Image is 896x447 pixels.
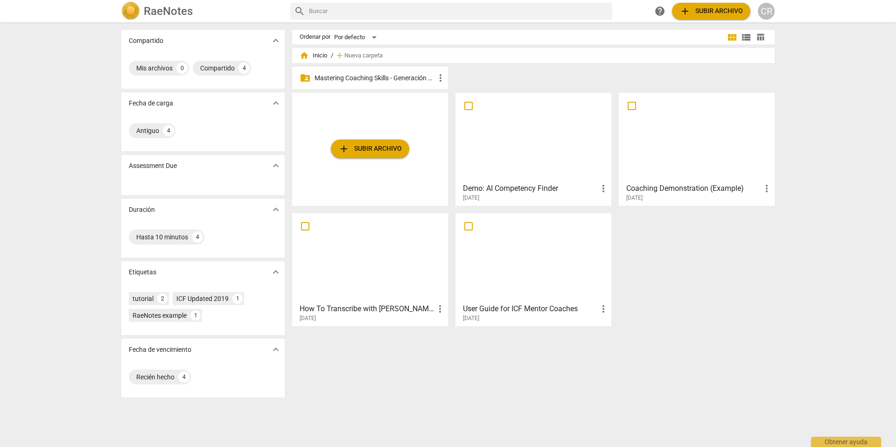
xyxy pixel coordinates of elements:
span: expand_more [270,344,281,355]
img: Logo [121,2,140,21]
button: Mostrar más [269,159,283,173]
span: [DATE] [626,194,643,202]
div: Antiguo [136,126,159,135]
div: 1 [232,293,243,304]
span: view_module [727,32,738,43]
a: User Guide for ICF Mentor Coaches[DATE] [459,217,608,322]
p: Duración [129,205,155,215]
div: ICF Updated 2019 [176,294,229,303]
p: Fecha de vencimiento [129,345,191,355]
div: Mis archivos [136,63,173,73]
span: more_vert [598,303,609,314]
div: 2 [157,293,168,304]
button: CR [758,3,775,20]
span: Nueva carpeta [344,52,383,59]
span: [DATE] [463,194,479,202]
div: 4 [178,371,189,383]
span: add [338,143,350,154]
button: Mostrar más [269,265,283,279]
div: Ordenar por [300,34,330,41]
span: add [335,51,344,60]
span: more_vert [434,303,446,314]
div: 4 [238,63,250,74]
input: Buscar [309,4,609,19]
span: folder_shared [300,72,311,84]
span: / [331,52,333,59]
p: Fecha de carga [129,98,173,108]
span: expand_more [270,204,281,215]
p: Mastering Coaching Skills - Generación 31 [315,73,435,83]
button: Mostrar más [269,342,283,356]
h3: Coaching Demonstration (Example) [626,183,761,194]
div: Hasta 10 minutos [136,232,188,242]
div: 1 [190,310,201,321]
div: 4 [192,231,203,243]
h3: Demo: AI Competency Finder [463,183,598,194]
div: RaeNotes example [133,311,187,320]
div: tutorial [133,294,154,303]
span: [DATE] [300,314,316,322]
div: 0 [176,63,188,74]
button: Lista [739,30,753,44]
h3: How To Transcribe with RaeNotes [300,303,434,314]
span: Subir archivo [679,6,743,17]
span: expand_more [270,35,281,46]
div: Por defecto [334,30,380,45]
a: Obtener ayuda [651,3,668,20]
span: expand_more [270,160,281,171]
span: more_vert [435,72,446,84]
p: Etiquetas [129,267,156,277]
p: Assessment Due [129,161,177,171]
h2: RaeNotes [144,5,193,18]
a: LogoRaeNotes [121,2,283,21]
span: add [679,6,691,17]
p: Compartido [129,36,163,46]
div: Compartido [200,63,235,73]
span: expand_more [270,98,281,109]
button: Mostrar más [269,96,283,110]
button: Mostrar más [269,34,283,48]
a: How To Transcribe with [PERSON_NAME][DATE] [295,217,445,322]
span: more_vert [761,183,772,194]
a: Demo: AI Competency Finder[DATE] [459,96,608,202]
span: table_chart [756,33,765,42]
div: 4 [163,125,174,136]
h3: User Guide for ICF Mentor Coaches [463,303,598,314]
button: Tabla [753,30,767,44]
button: Subir [331,140,409,158]
span: help [654,6,665,17]
button: Cuadrícula [725,30,739,44]
span: more_vert [598,183,609,194]
div: Recién hecho [136,372,175,382]
span: expand_more [270,266,281,278]
div: Obtener ayuda [811,437,881,447]
span: home [300,51,309,60]
span: view_list [741,32,752,43]
span: Subir archivo [338,143,402,154]
span: Inicio [300,51,327,60]
a: Coaching Demonstration (Example)[DATE] [622,96,771,202]
button: Subir [672,3,750,20]
span: [DATE] [463,314,479,322]
button: Mostrar más [269,203,283,217]
span: search [294,6,305,17]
